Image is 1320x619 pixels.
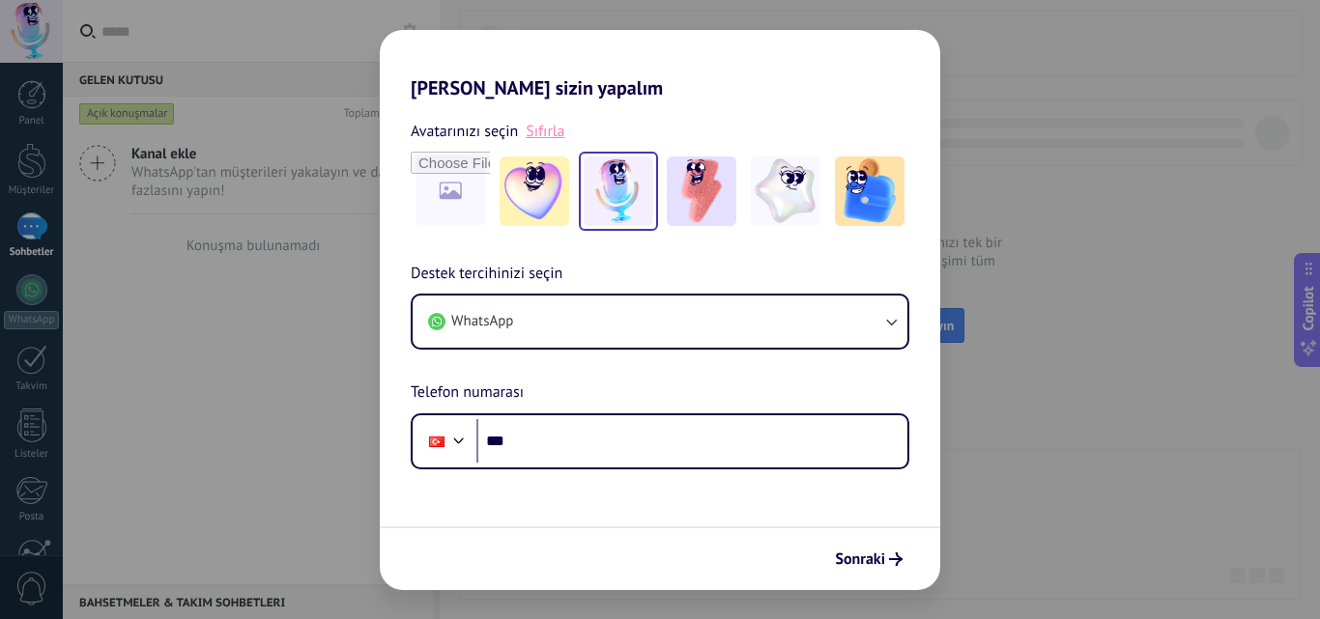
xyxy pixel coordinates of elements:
[411,380,524,406] span: Telefon numarası
[411,119,518,144] span: Avatarınızı seçin
[751,156,820,226] img: -4.jpeg
[451,312,513,331] span: WhatsApp
[826,543,911,576] button: Sonraki
[500,156,569,226] img: -1.jpeg
[835,552,885,566] span: Sonraki
[413,295,907,348] button: WhatsApp
[411,262,562,287] span: Destek tercihinizi seçin
[380,30,940,99] h2: [PERSON_NAME] sizin yapalım
[667,156,736,226] img: -3.jpeg
[835,156,904,226] img: -5.jpeg
[526,122,564,141] a: Sıfırla
[584,156,653,226] img: -2.jpeg
[418,421,455,462] div: Turkey: + 90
